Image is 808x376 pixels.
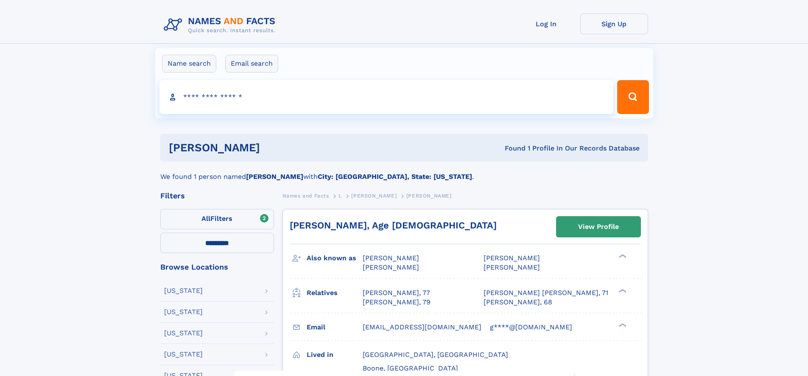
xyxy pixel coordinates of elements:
[338,193,342,199] span: L
[307,286,363,300] h3: Relatives
[363,263,419,271] span: [PERSON_NAME]
[290,220,497,231] a: [PERSON_NAME], Age [DEMOGRAPHIC_DATA]
[406,193,452,199] span: [PERSON_NAME]
[164,351,203,358] div: [US_STATE]
[617,80,649,114] button: Search Button
[164,330,203,337] div: [US_STATE]
[484,254,540,262] span: [PERSON_NAME]
[160,209,274,229] label: Filters
[318,173,472,181] b: City: [GEOGRAPHIC_DATA], State: [US_STATE]
[484,298,552,307] a: [PERSON_NAME], 68
[617,253,627,259] div: ❯
[338,190,342,201] a: L
[363,364,458,372] span: Boone, [GEOGRAPHIC_DATA]
[578,217,619,237] div: View Profile
[363,288,430,298] a: [PERSON_NAME], 77
[160,192,274,200] div: Filters
[580,14,648,34] a: Sign Up
[164,287,203,294] div: [US_STATE]
[363,298,431,307] a: [PERSON_NAME], 79
[307,251,363,265] h3: Also known as
[617,322,627,328] div: ❯
[363,254,419,262] span: [PERSON_NAME]
[164,309,203,315] div: [US_STATE]
[160,14,282,36] img: Logo Names and Facts
[512,14,580,34] a: Log In
[162,55,216,72] label: Name search
[160,263,274,271] div: Browse Locations
[363,323,481,331] span: [EMAIL_ADDRESS][DOMAIN_NAME]
[351,190,397,201] a: [PERSON_NAME]
[307,348,363,362] h3: Lived in
[201,214,210,223] span: All
[160,162,648,182] div: We found 1 person named with .
[225,55,278,72] label: Email search
[382,144,640,153] div: Found 1 Profile In Our Records Database
[556,217,640,237] a: View Profile
[351,193,397,199] span: [PERSON_NAME]
[484,263,540,271] span: [PERSON_NAME]
[617,288,627,293] div: ❯
[307,320,363,334] h3: Email
[159,80,614,114] input: search input
[169,142,383,153] h1: [PERSON_NAME]
[363,351,508,359] span: [GEOGRAPHIC_DATA], [GEOGRAPHIC_DATA]
[484,288,608,298] a: [PERSON_NAME] [PERSON_NAME], 71
[282,190,329,201] a: Names and Facts
[246,173,303,181] b: [PERSON_NAME]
